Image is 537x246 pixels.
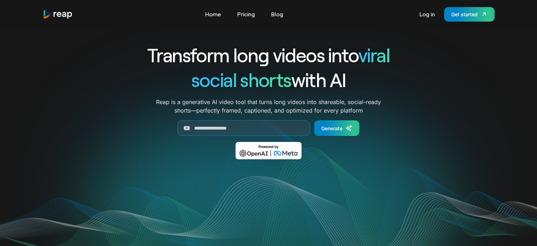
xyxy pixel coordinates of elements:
[122,120,416,136] form: Generate Form
[314,120,359,136] a: Generate
[156,98,381,115] p: Reap is a generative AI video tool that turns long videos into shareable, social-ready shorts—per...
[43,10,73,19] a: home
[268,8,287,20] a: Blog
[234,8,258,20] a: Pricing
[358,43,390,66] span: viral
[235,142,302,159] img: Powered by OpenAI & Meta
[321,125,342,132] div: Generate
[202,8,225,20] a: Home
[451,11,478,18] div: Get started
[191,68,291,91] span: social shorts
[444,7,495,22] a: Get started
[43,10,73,19] img: reap logo
[122,67,416,92] h1: with AI
[122,42,416,67] h1: Transform long videos into
[416,8,438,20] a: Log in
